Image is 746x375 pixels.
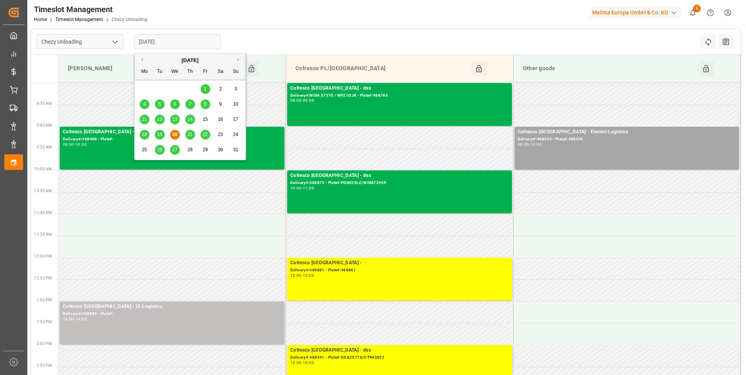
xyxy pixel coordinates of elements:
div: Choose Thursday, August 28th, 2025 [185,145,195,155]
span: 28 [187,147,192,152]
span: 5 [158,101,161,107]
span: 3 [693,5,701,12]
span: 10:30 AM [34,189,52,193]
div: Choose Thursday, August 7th, 2025 [185,99,195,109]
div: month 2025-08 [137,81,243,157]
div: Choose Friday, August 15th, 2025 [201,115,210,124]
a: Timeslot Management [55,17,103,22]
div: 08:00 [290,99,302,102]
div: Choose Saturday, August 30th, 2025 [216,145,226,155]
span: 4 [143,101,146,107]
span: 24 [233,132,238,137]
span: 12 [157,117,162,122]
span: 18 [142,132,147,137]
div: Cofresco [GEOGRAPHIC_DATA] - dss [290,172,509,180]
div: Choose Tuesday, August 19th, 2025 [155,130,165,140]
div: Choose Thursday, August 21st, 2025 [185,130,195,140]
div: 13:00 [63,317,74,321]
span: 22 [202,132,208,137]
div: Th [185,67,195,77]
div: Su [231,67,241,77]
div: Timeslot Management [34,4,147,15]
div: Delivery#:488935 - Plate#:488935 [518,136,736,143]
div: Choose Tuesday, August 5th, 2025 [155,99,165,109]
div: - [74,317,75,321]
div: 14:00 [290,361,302,364]
div: Cofresco PL/[GEOGRAPHIC_DATA] [292,61,471,76]
button: Melitta Europa GmbH & Co. KG [589,5,684,20]
div: 09:00 [303,99,314,102]
div: Cofresco [GEOGRAPHIC_DATA] - [290,259,509,267]
div: Choose Sunday, August 10th, 2025 [231,99,241,109]
span: 30 [218,147,223,152]
span: 9 [219,101,222,107]
div: Choose Friday, August 29th, 2025 [201,145,210,155]
div: Cofresco [GEOGRAPHIC_DATA] - [63,128,281,136]
div: Choose Monday, August 11th, 2025 [140,115,149,124]
div: 10:00 [75,143,87,146]
div: 13:00 [303,274,314,277]
div: Fr [201,67,210,77]
span: 2 [219,86,222,92]
div: Tu [155,67,165,77]
span: 12:00 PM [34,254,52,258]
div: Choose Saturday, August 9th, 2025 [216,99,226,109]
div: Sa [216,67,226,77]
span: 10 [233,101,238,107]
div: Cofresco [GEOGRAPHIC_DATA] - ID Logistics [63,303,281,311]
div: Choose Saturday, August 16th, 2025 [216,115,226,124]
div: Delivery#:488859 - Plate#: [63,311,281,317]
span: 16 [218,117,223,122]
span: 26 [157,147,162,152]
div: Choose Sunday, August 3rd, 2025 [231,84,241,94]
a: Home [34,17,47,22]
div: Choose Monday, August 4th, 2025 [140,99,149,109]
span: 15 [202,117,208,122]
input: Type to search/select [37,34,123,49]
span: 21 [187,132,192,137]
span: 9:00 AM [37,123,52,127]
div: Delivery#:488941 - Plate#:GDA2577A/CTR43852 [290,354,509,361]
div: - [302,99,303,102]
span: 31 [233,147,238,152]
span: 6 [174,101,176,107]
div: Choose Monday, August 25th, 2025 [140,145,149,155]
div: 11:00 [303,186,314,190]
button: show 3 new notifications [684,4,702,21]
button: Help Center [702,4,719,21]
div: Delivery#:WGM 3737G / WPZ 05JK - Plate#:488786 [290,92,509,99]
span: 9:30 AM [37,145,52,149]
div: Choose Friday, August 1st, 2025 [201,84,210,94]
input: DD-MM-YYYY [134,34,221,49]
div: Delivery#:488881 - Plate#:488881 [290,267,509,274]
div: Delivery#:488873 - Plate#:PGN025LC/WGM7294R [290,180,509,186]
div: Cofresco [GEOGRAPHIC_DATA] - Everest Logistics [518,128,736,136]
span: 1:30 PM [37,320,52,324]
span: 10:00 AM [34,167,52,171]
div: 14:00 [75,317,87,321]
div: Choose Tuesday, August 12th, 2025 [155,115,165,124]
button: Next Month [237,57,242,62]
div: Choose Sunday, August 17th, 2025 [231,115,241,124]
div: [DATE] [135,57,245,64]
div: Choose Friday, August 8th, 2025 [201,99,210,109]
div: 10:00 [530,143,542,146]
div: - [302,274,303,277]
span: 8:30 AM [37,101,52,106]
div: - [74,143,75,146]
span: 8 [204,101,207,107]
div: Choose Wednesday, August 6th, 2025 [170,99,180,109]
div: 15:00 [303,361,314,364]
div: - [529,143,530,146]
span: 13 [172,117,177,122]
div: Choose Wednesday, August 20th, 2025 [170,130,180,140]
div: Mo [140,67,149,77]
span: 27 [172,147,177,152]
span: 1 [204,86,207,92]
span: 7 [189,101,192,107]
div: Cofresco [GEOGRAPHIC_DATA] - dss [290,347,509,354]
div: 09:00 [63,143,74,146]
span: 11 [142,117,147,122]
div: Choose Sunday, August 31st, 2025 [231,145,241,155]
span: 2:30 PM [37,363,52,368]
